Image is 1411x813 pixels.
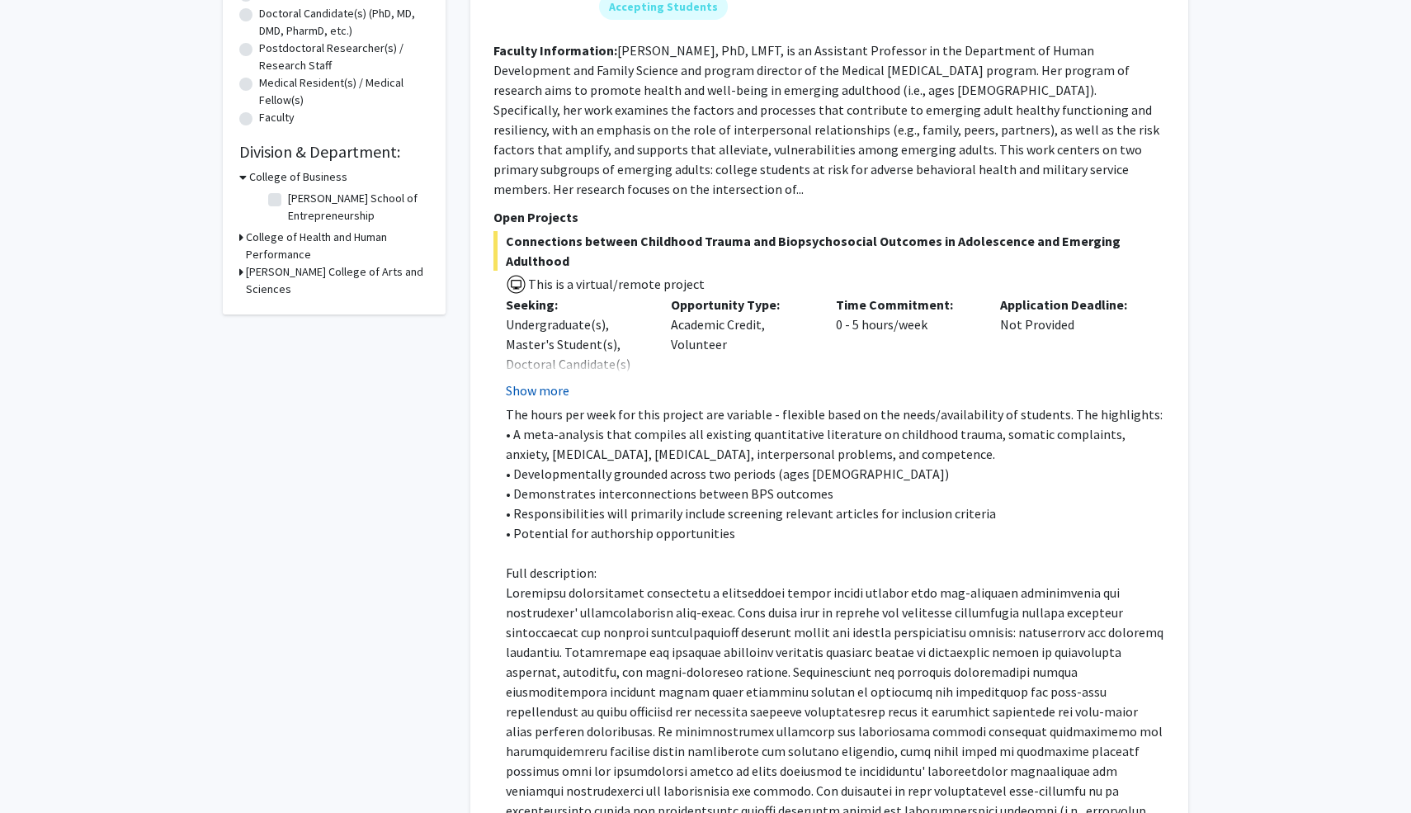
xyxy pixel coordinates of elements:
iframe: Chat [12,739,70,801]
p: • Demonstrates interconnections between BPS outcomes [506,484,1165,503]
p: The hours per week for this project are variable - flexible based on the needs/availability of st... [506,404,1165,424]
label: Faculty [259,109,295,126]
label: Doctoral Candidate(s) (PhD, MD, DMD, PharmD, etc.) [259,5,429,40]
div: 0 - 5 hours/week [823,295,989,400]
h2: Division & Department: [239,142,429,162]
div: Academic Credit, Volunteer [658,295,823,400]
p: • Developmentally grounded across two periods (ages [DEMOGRAPHIC_DATA]) [506,464,1165,484]
h3: [PERSON_NAME] College of Arts and Sciences [246,263,429,298]
p: Seeking: [506,295,646,314]
fg-read-more: [PERSON_NAME], PhD, LMFT, is an Assistant Professor in the Department of Human Development and Fa... [493,42,1159,197]
p: • Responsibilities will primarily include screening relevant articles for inclusion criteria [506,503,1165,523]
p: Opportunity Type: [671,295,811,314]
p: Open Projects [493,207,1165,227]
label: Medical Resident(s) / Medical Fellow(s) [259,74,429,109]
b: Faculty Information: [493,42,617,59]
span: Connections between Childhood Trauma and Biopsychosocial Outcomes in Adolescence and Emerging Adu... [493,231,1165,271]
p: Application Deadline: [1000,295,1140,314]
p: • Potential for authorship opportunities [506,523,1165,543]
h3: College of Health and Human Performance [246,229,429,263]
span: This is a virtual/remote project [526,276,705,292]
label: Postdoctoral Researcher(s) / Research Staff [259,40,429,74]
button: Show more [506,381,569,400]
div: Undergraduate(s), Master's Student(s), Doctoral Candidate(s) (PhD, MD, DMD, PharmD, etc.) [506,314,646,414]
p: Time Commitment: [836,295,976,314]
p: Full description: [506,563,1165,583]
p: • A meta-analysis that compiles all existing quantitative literature on childhood trauma, somatic... [506,424,1165,464]
h3: College of Business [249,168,347,186]
label: [PERSON_NAME] School of Entrepreneurship [288,190,425,225]
div: Not Provided [988,295,1153,400]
